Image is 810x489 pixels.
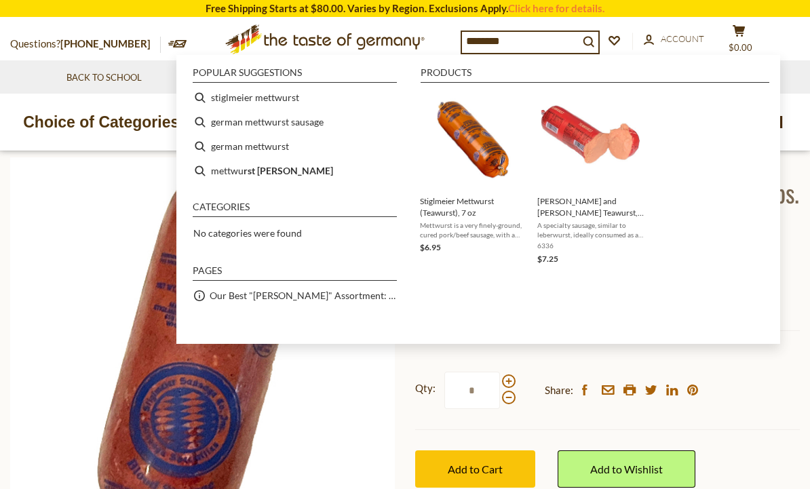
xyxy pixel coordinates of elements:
[532,85,649,271] li: Schaller and Weber Teawurst, 7 oz.
[187,110,402,134] li: german mettwurst sausage
[420,195,526,218] span: Stiglmeier Mettwurst (Teawurst), 7 oz
[187,159,402,183] li: mettwurst pate
[10,35,161,53] p: Questions?
[193,266,397,281] li: Pages
[420,242,441,252] span: $6.95
[244,163,333,178] b: rst [PERSON_NAME]
[537,241,644,250] span: 6336
[187,134,402,159] li: german mettwurst
[444,372,500,409] input: Qty:
[537,254,558,264] span: $7.25
[644,32,704,47] a: Account
[448,463,503,475] span: Add to Cart
[414,85,532,271] li: Stiglmeier Mettwurst (Teawurst), 7 oz
[66,71,142,85] a: Back to School
[420,91,526,266] a: Stiglmeier Mettwurst (Teawurst), 7 ozMettwurst is a very finely-ground, cured pork/beef sausage, ...
[537,195,644,218] span: [PERSON_NAME] and [PERSON_NAME] Teawurst, 7 oz.
[193,202,397,217] li: Categories
[421,68,769,83] li: Products
[176,55,780,344] div: Instant Search Results
[187,283,402,308] li: Our Best "[PERSON_NAME]" Assortment: 33 Choices For The Grillabend
[545,382,573,399] span: Share:
[537,220,644,239] span: A specialty sausage, similar to leberwurst, ideally consumed as a spread on whole grain, toasted,...
[420,220,526,239] span: Mettwurst is a very finely-ground, cured pork/beef sausage, with a dusting of paprika, which is r...
[60,37,151,50] a: [PHONE_NUMBER]
[193,68,397,83] li: Popular suggestions
[718,24,759,58] button: $0.00
[558,450,695,488] a: Add to Wishlist
[210,288,397,303] a: Our Best "[PERSON_NAME]" Assortment: 33 Choices For The Grillabend
[508,2,604,14] a: Click here for details.
[729,42,752,53] span: $0.00
[193,227,302,239] span: No categories were found
[415,450,535,488] button: Add to Cart
[661,33,704,44] span: Account
[537,91,644,266] a: [PERSON_NAME] and [PERSON_NAME] Teawurst, 7 oz.A specialty sausage, similar to leberwurst, ideall...
[415,380,436,397] strong: Qty:
[187,85,402,110] li: stiglmeier mettwurst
